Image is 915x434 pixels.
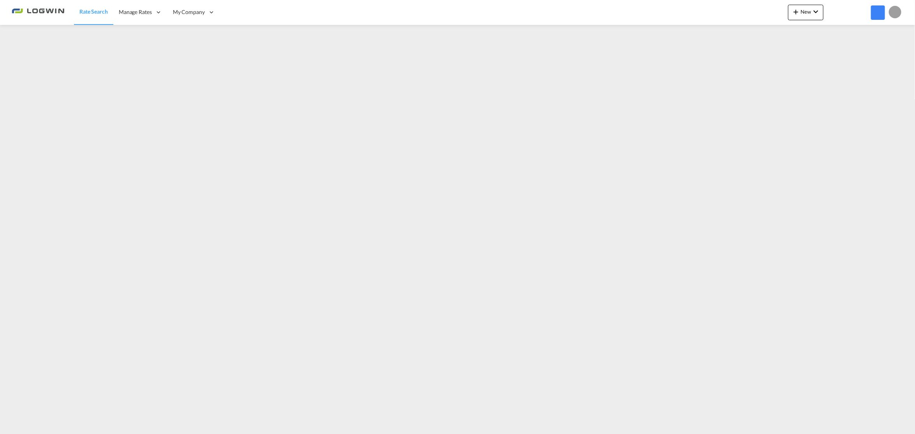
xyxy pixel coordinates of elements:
[12,3,64,21] img: 2761ae10d95411efa20a1f5e0282d2d7.png
[791,7,801,16] md-icon: icon-plus 400-fg
[791,9,820,15] span: New
[854,5,867,19] span: Help
[119,8,152,16] span: Manage Rates
[811,7,820,16] md-icon: icon-chevron-down
[79,8,108,15] span: Rate Search
[788,5,823,20] button: icon-plus 400-fgNewicon-chevron-down
[173,8,205,16] span: My Company
[854,5,871,19] div: Help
